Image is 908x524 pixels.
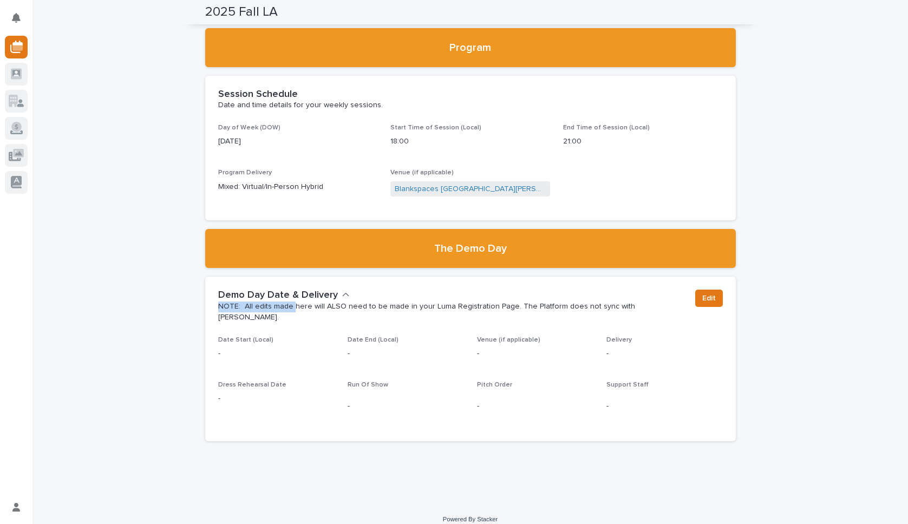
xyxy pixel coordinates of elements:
[606,382,649,388] span: Support Staff
[702,293,716,304] span: Edit
[218,169,272,176] span: Program Delivery
[443,516,498,522] a: Powered By Stacker
[390,169,454,176] span: Venue (if applicable)
[606,401,723,412] p: -
[477,382,512,388] span: Pitch Order
[218,337,273,343] span: Date Start (Local)
[205,4,278,20] h2: 2025 Fall LA
[695,290,723,307] button: Edit
[348,382,388,388] span: Run Of Show
[563,125,650,131] span: End Time of Session (Local)
[348,348,464,359] p: -
[218,382,286,388] span: Dress Rehearsal Date
[218,125,280,131] span: Day of Week (DOW)
[218,89,298,101] h2: Session Schedule
[218,302,687,323] p: NOTE: All edits made here will ALSO need to be made in your Luma Registration Page. The Platform ...
[218,181,378,193] p: Mixed: Virtual/In-Person Hybrid
[563,136,723,147] p: 21:00
[477,348,593,359] p: -
[606,348,723,359] p: -
[477,401,593,412] p: -
[348,401,464,412] p: -
[449,41,491,54] h2: Program
[390,125,481,131] span: Start Time of Session (Local)
[14,13,28,30] div: Notifications
[218,393,335,404] p: -
[218,136,378,147] p: [DATE]
[606,337,632,343] span: Delivery
[218,290,338,302] h2: Demo Day Date & Delivery
[477,337,540,343] span: Venue (if applicable)
[218,348,335,359] p: -
[390,136,550,147] p: 18:00
[218,100,718,111] p: Date and time details for your weekly sessions.
[348,337,399,343] span: Date End (Local)
[395,184,546,195] a: Blankspaces [GEOGRAPHIC_DATA][PERSON_NAME] ([GEOGRAPHIC_DATA])
[218,290,350,302] button: Demo Day Date & Delivery
[434,242,507,255] h2: The Demo Day
[5,6,28,29] button: Notifications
